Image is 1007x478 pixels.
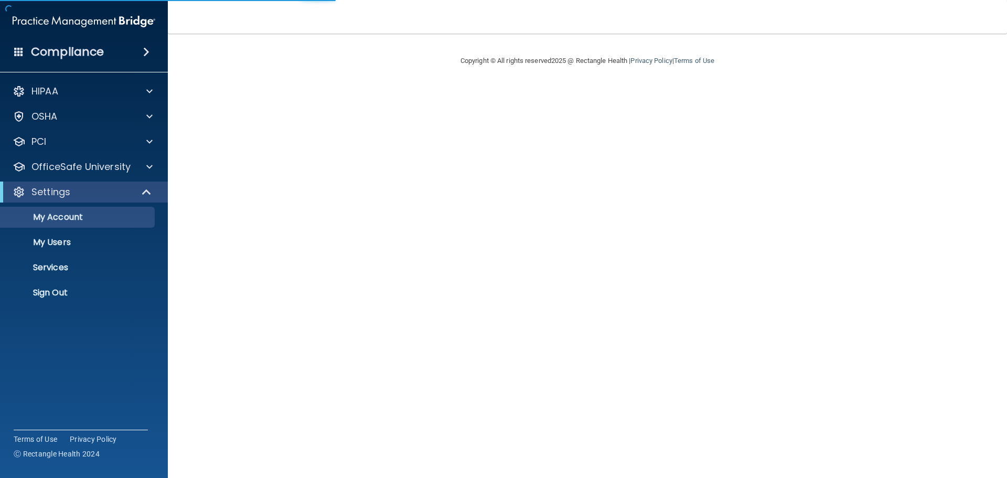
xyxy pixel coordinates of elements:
[674,57,714,65] a: Terms of Use
[7,212,150,222] p: My Account
[31,110,58,123] p: OSHA
[31,135,46,148] p: PCI
[14,434,57,444] a: Terms of Use
[31,45,104,59] h4: Compliance
[13,135,153,148] a: PCI
[13,161,153,173] a: OfficeSafe University
[7,237,150,248] p: My Users
[13,85,153,98] a: HIPAA
[31,85,58,98] p: HIPAA
[13,186,152,198] a: Settings
[31,186,70,198] p: Settings
[13,110,153,123] a: OSHA
[14,449,100,459] span: Ⓒ Rectangle Health 2024
[7,288,150,298] p: Sign Out
[7,262,150,273] p: Services
[70,434,117,444] a: Privacy Policy
[396,44,779,78] div: Copyright © All rights reserved 2025 @ Rectangle Health | |
[630,57,672,65] a: Privacy Policy
[13,11,155,32] img: PMB logo
[31,161,131,173] p: OfficeSafe University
